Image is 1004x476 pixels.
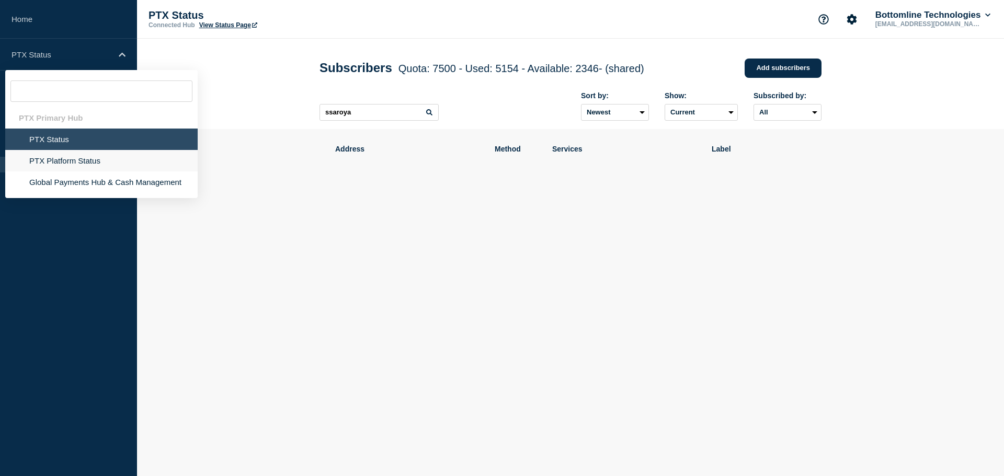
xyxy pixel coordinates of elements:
button: Bottomline Technologies [873,10,992,20]
button: Account settings [841,8,863,30]
p: Connected Hub [149,21,195,29]
a: View Status Page [199,21,257,29]
div: Sort by: [581,91,649,100]
button: Support [813,8,835,30]
span: Quota: 7500 - Used: 5154 - Available: 2346 - (shared) [398,63,644,74]
li: PTX Status [5,129,198,150]
span: Address [335,145,479,153]
input: Search subscribers [320,104,439,121]
div: Show: [665,91,738,100]
span: Label [712,145,806,153]
h1: Subscribers [320,61,644,75]
div: PTX Primary Hub [5,107,198,129]
p: PTX Status [149,9,358,21]
select: Sort by [581,104,649,121]
select: Deleted [665,104,738,121]
p: PTX Status [12,50,112,59]
select: Subscribed by [754,104,822,121]
p: [EMAIL_ADDRESS][DOMAIN_NAME] [873,20,982,28]
a: Add subscribers [745,59,822,78]
li: Global Payments Hub & Cash Management [5,171,198,193]
span: Method [495,145,537,153]
div: Subscribed by: [754,91,822,100]
span: Services [552,145,696,153]
li: PTX Platform Status [5,150,198,171]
